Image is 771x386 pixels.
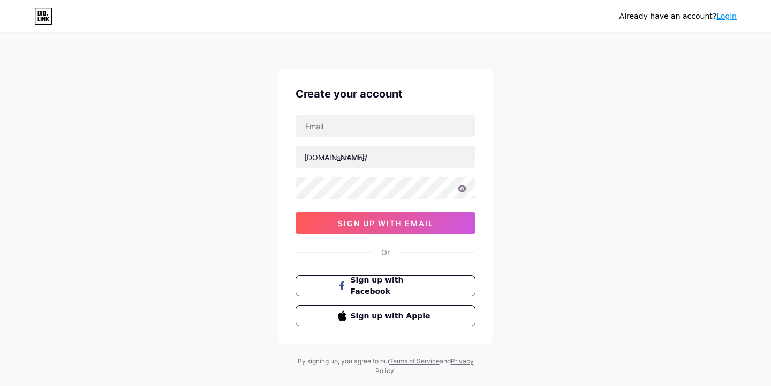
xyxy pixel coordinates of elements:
[296,146,475,168] input: username
[619,11,737,22] div: Already have an account?
[296,275,475,296] button: Sign up with Facebook
[351,310,434,322] span: Sign up with Apple
[296,212,475,234] button: sign up with email
[296,115,475,137] input: Email
[389,357,440,365] a: Terms of Service
[294,357,477,376] div: By signing up, you agree to our and .
[381,247,390,258] div: Or
[351,274,434,297] span: Sign up with Facebook
[716,12,737,20] a: Login
[304,152,367,163] div: [DOMAIN_NAME]/
[338,219,434,228] span: sign up with email
[296,86,475,102] div: Create your account
[296,305,475,326] button: Sign up with Apple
